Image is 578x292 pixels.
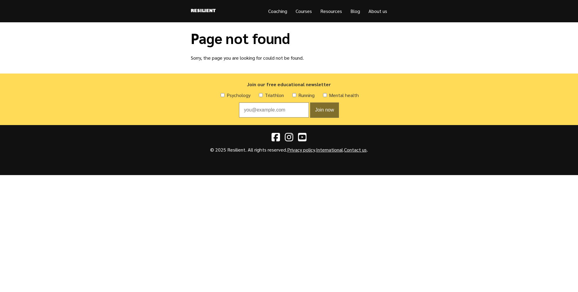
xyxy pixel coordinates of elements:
a: YouTube [298,136,306,142]
label: Psychology [227,92,250,98]
a: Privacy policy [287,146,315,153]
label: Running [298,92,315,98]
a: Blog [350,8,360,14]
a: Coaching [268,8,287,14]
button: Join now [310,102,339,118]
a: Courses [296,8,312,14]
a: About us [368,8,387,14]
a: Facebook [272,136,280,142]
a: Instagram [285,136,293,142]
input: Email address [239,102,309,118]
a: International [316,146,343,153]
a: Contact us [344,146,367,153]
a: Resilient [191,7,216,15]
h1: Page not found [191,30,387,47]
a: Resources [320,8,342,14]
label: Mental health [329,92,359,98]
p: Sorry, the page you are looking for could not be found. [191,54,387,61]
label: Triathlon [265,92,284,98]
span: Join our free educational newsletter [247,81,331,87]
